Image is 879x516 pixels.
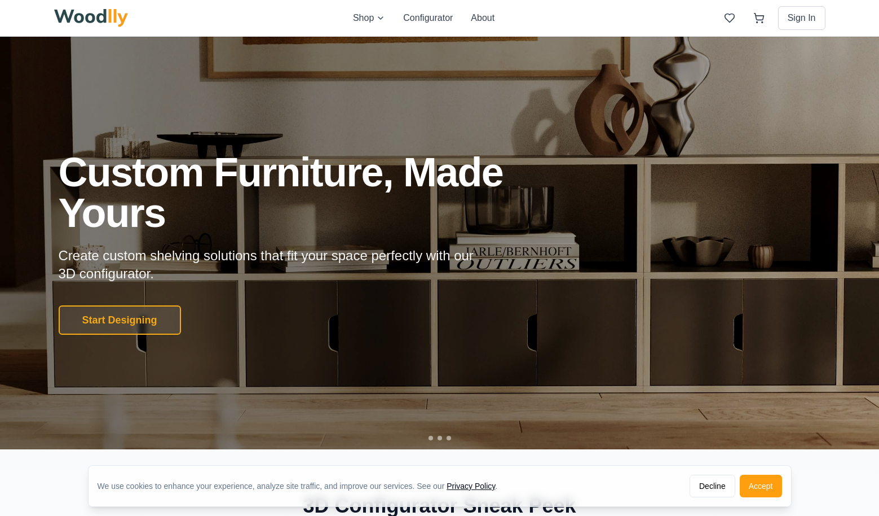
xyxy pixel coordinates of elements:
button: Accept [740,475,782,497]
a: Privacy Policy [447,482,495,491]
button: About [471,11,494,25]
img: Woodlly [54,9,129,27]
button: Configurator [403,11,453,25]
p: Create custom shelving solutions that fit your space perfectly with our 3D configurator. [59,247,492,283]
button: Start Designing [59,305,181,335]
h1: Custom Furniture, Made Yours [59,152,564,233]
button: Sign In [778,6,825,30]
button: Decline [690,475,735,497]
button: Shop [353,11,385,25]
div: We use cookies to enhance your experience, analyze site traffic, and improve our services. See our . [98,480,507,492]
